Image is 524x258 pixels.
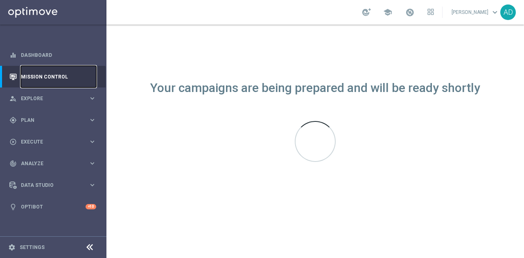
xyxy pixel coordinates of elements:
[9,182,88,189] div: Data Studio
[9,52,97,58] button: equalizer Dashboard
[20,245,45,250] a: Settings
[9,95,97,102] button: person_search Explore keyboard_arrow_right
[9,44,96,66] div: Dashboard
[86,204,96,209] div: +10
[9,182,97,188] button: Data Studio keyboard_arrow_right
[88,181,96,189] i: keyboard_arrow_right
[9,139,97,145] button: play_circle_outline Execute keyboard_arrow_right
[500,4,516,20] div: AD
[9,204,97,210] button: lightbulb Optibot +10
[88,94,96,102] i: keyboard_arrow_right
[21,161,88,166] span: Analyze
[9,160,88,167] div: Analyze
[8,244,16,251] i: settings
[9,138,88,146] div: Execute
[9,196,96,218] div: Optibot
[21,44,96,66] a: Dashboard
[21,139,88,144] span: Execute
[490,8,499,17] span: keyboard_arrow_down
[9,160,97,167] button: track_changes Analyze keyboard_arrow_right
[21,66,96,87] a: Mission Control
[9,95,88,102] div: Explore
[9,160,17,167] i: track_changes
[9,95,17,102] i: person_search
[9,203,17,211] i: lightbulb
[9,117,17,124] i: gps_fixed
[383,8,392,17] span: school
[21,96,88,101] span: Explore
[9,138,17,146] i: play_circle_outline
[9,117,88,124] div: Plan
[21,183,88,188] span: Data Studio
[150,85,480,92] div: Your campaigns are being prepared and will be ready shortly
[9,52,17,59] i: equalizer
[9,117,97,123] button: gps_fixed Plan keyboard_arrow_right
[88,138,96,146] i: keyboard_arrow_right
[88,116,96,124] i: keyboard_arrow_right
[88,159,96,167] i: keyboard_arrow_right
[9,74,97,80] button: Mission Control
[9,66,96,87] div: Mission Control
[21,118,88,123] span: Plan
[451,6,500,18] a: [PERSON_NAME]keyboard_arrow_down
[21,196,86,218] a: Optibot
